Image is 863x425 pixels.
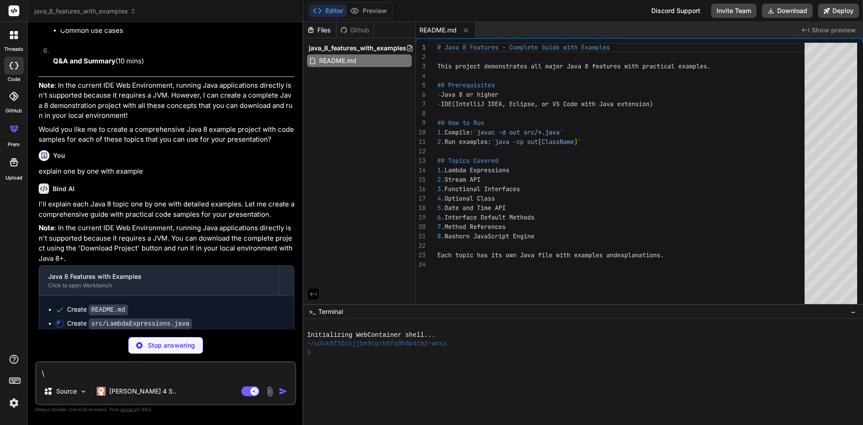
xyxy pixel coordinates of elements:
[416,147,426,156] div: 12
[437,138,445,146] span: 2.
[445,194,495,202] span: Optional Class
[416,260,426,269] div: 24
[53,56,294,67] p: (10 mins)
[445,232,534,240] span: Nashorn JavaScript Engine
[416,251,426,260] div: 23
[538,138,542,146] span: [
[148,341,195,350] p: Stop answering
[53,151,65,160] h6: You
[445,128,473,136] span: Compile:
[437,166,445,174] span: 1.
[445,166,509,174] span: Lambda Expressions
[437,194,445,202] span: 4.
[39,266,279,295] button: Java 8 Features with ExamplesClick to open Workbench
[416,109,426,118] div: 8
[437,81,495,89] span: ## Prerequisites
[542,138,574,146] span: ClassName
[617,62,711,70] span: s with practical examples.
[578,138,581,146] span: `
[97,387,106,396] img: Claude 4 Sonnet
[48,272,270,281] div: Java 8 Features with Examples
[416,81,426,90] div: 5
[416,128,426,137] div: 10
[307,348,311,357] span: ❯
[307,340,447,348] span: ~/u3uk0f35zsjjbn9cprh6fq9h0p4tm2-wnxx
[445,223,506,231] span: Method References
[491,138,538,146] span: `java -cp out
[309,44,406,53] span: java_8_features_with_examples
[416,137,426,147] div: 11
[445,175,480,183] span: Stream API
[318,307,343,316] span: Terminal
[416,43,426,52] div: 1
[347,4,391,17] button: Preview
[39,81,294,121] p: : In the current IDE Web Environment, running Java applications directly isn't supported because ...
[416,222,426,232] div: 20
[67,319,192,328] div: Create
[445,138,491,146] span: Run examples:
[89,304,128,315] code: README.md
[851,307,856,316] span: −
[646,4,706,18] div: Discord Support
[416,90,426,99] div: 6
[445,204,506,212] span: Date and Time API
[48,282,270,289] div: Click to open Workbench
[265,386,275,397] img: attachment
[279,387,288,396] img: icon
[39,199,294,219] p: I'll explain each Java 8 topic one by one with detailed examples. Let me create a comprehensive g...
[309,307,316,316] span: >_
[416,118,426,128] div: 9
[39,224,54,232] strong: Note
[473,128,563,136] span: `javac -d out src/*.java`
[437,175,445,183] span: 2.
[437,223,445,231] span: 7.
[437,232,445,240] span: 8.
[437,62,617,70] span: This project demonstrates all major Java 8 feature
[416,99,426,109] div: 7
[437,185,445,193] span: 3.
[303,26,336,35] div: Files
[818,4,859,18] button: Deploy
[56,387,77,396] p: Source
[419,26,457,35] span: README.md
[711,4,756,18] button: Invite Team
[5,174,22,182] label: Upload
[6,395,22,411] img: settings
[437,90,441,98] span: -
[416,175,426,184] div: 15
[39,223,294,264] p: : In the current IDE Web Environment, running Java applications directly isn't supported because ...
[416,241,426,251] div: 22
[812,26,856,35] span: Show preview
[441,90,498,98] span: Java 8 or higher
[35,405,296,414] p: Always double-check its answers. Your in Bind
[416,52,426,62] div: 2
[67,305,128,314] div: Create
[416,184,426,194] div: 16
[80,388,87,395] img: Pick Models
[309,4,347,17] button: Editor
[762,4,813,18] button: Download
[437,100,441,108] span: -
[437,157,498,165] span: ## Topics Covered
[120,407,137,412] span: privacy
[307,331,436,340] span: Initializing WebContainer shell...
[649,100,653,108] span: )
[39,125,294,145] p: Would you like me to create a comprehensive Java 8 example project with code samples for each of ...
[416,71,426,81] div: 4
[5,107,22,115] label: GitHub
[416,232,426,241] div: 21
[437,251,617,259] span: Each topic has its own Java file with examples and
[849,304,858,319] button: −
[445,213,534,221] span: Interface Default Methods
[441,100,452,108] span: IDE
[416,156,426,166] div: 13
[452,100,455,108] span: (
[455,100,635,108] span: IntelliJ IDEA, Eclipse, or VS Code with Java exten
[445,185,520,193] span: Functional Interfaces
[437,119,484,127] span: ## How to Run
[337,26,374,35] div: Github
[437,213,445,221] span: 6.
[53,184,75,193] h6: Bind AI
[416,213,426,222] div: 19
[416,62,426,71] div: 3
